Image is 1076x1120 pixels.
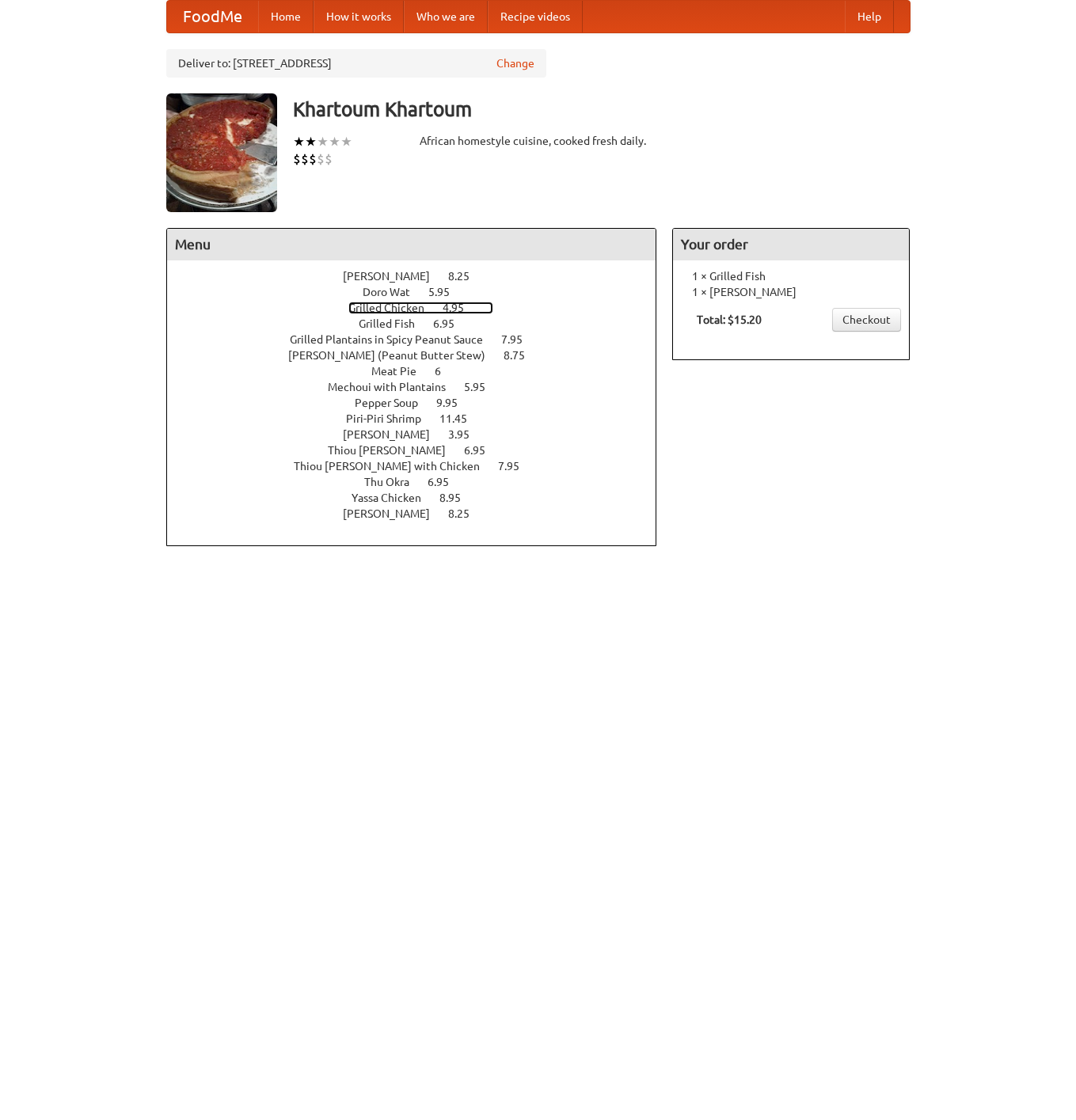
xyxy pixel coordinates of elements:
[348,302,493,314] a: Grilled Chicken 4.95
[464,381,501,393] span: 5.95
[501,333,538,346] span: 7.95
[428,286,466,298] span: 5.95
[325,150,333,168] li: $
[496,55,534,71] a: Change
[348,302,440,314] span: Grilled Chicken
[363,286,426,298] span: Doro Wat
[428,476,465,488] span: 6.95
[340,133,352,150] li: ★
[435,365,457,378] span: 6
[355,397,434,409] span: Pepper Soup
[290,333,499,346] span: Grilled Plantains in Spicy Peanut Sauce
[504,349,541,362] span: 8.75
[832,308,901,332] a: Checkout
[845,1,894,32] a: Help
[309,150,317,168] li: $
[363,286,479,298] a: Doro Wat 5.95
[328,444,515,457] a: Thiou [PERSON_NAME] 6.95
[288,349,501,362] span: [PERSON_NAME] (Peanut Butter Stew)
[329,133,340,150] li: ★
[371,365,470,378] a: Meat Pie 6
[317,133,329,150] li: ★
[343,270,446,283] span: [PERSON_NAME]
[404,1,488,32] a: Who we are
[681,284,901,300] li: 1 × [PERSON_NAME]
[328,381,462,393] span: Mechoui with Plantains
[288,349,554,362] a: [PERSON_NAME] (Peanut Butter Stew) 8.75
[258,1,314,32] a: Home
[301,150,309,168] li: $
[293,93,911,125] h3: Khartoum Khartoum
[359,317,484,330] a: Grilled Fish 6.95
[167,229,656,260] h4: Menu
[293,133,305,150] li: ★
[364,476,478,488] a: Thu Okra 6.95
[420,133,657,149] div: African homestyle cuisine, cooked fresh daily.
[439,412,483,425] span: 11.45
[673,229,909,260] h4: Your order
[343,428,499,441] a: [PERSON_NAME] 3.95
[294,460,549,473] a: Thiou [PERSON_NAME] with Chicken 7.95
[346,412,437,425] span: Piri-Piri Shrimp
[681,268,901,284] li: 1 × Grilled Fish
[352,492,490,504] a: Yassa Chicken 8.95
[448,507,485,520] span: 8.25
[439,492,477,504] span: 8.95
[697,313,762,326] b: Total: $15.20
[436,397,473,409] span: 9.95
[343,428,446,441] span: [PERSON_NAME]
[371,365,432,378] span: Meat Pie
[317,150,325,168] li: $
[166,93,277,212] img: angular.jpg
[305,133,317,150] li: ★
[166,49,546,78] div: Deliver to: [STREET_ADDRESS]
[359,317,431,330] span: Grilled Fish
[352,492,437,504] span: Yassa Chicken
[314,1,404,32] a: How it works
[343,507,446,520] span: [PERSON_NAME]
[448,428,485,441] span: 3.95
[328,381,515,393] a: Mechoui with Plantains 5.95
[346,412,496,425] a: Piri-Piri Shrimp 11.45
[488,1,583,32] a: Recipe videos
[433,317,470,330] span: 6.95
[443,302,480,314] span: 4.95
[343,270,499,283] a: [PERSON_NAME] 8.25
[355,397,487,409] a: Pepper Soup 9.95
[290,333,552,346] a: Grilled Plantains in Spicy Peanut Sauce 7.95
[448,270,485,283] span: 8.25
[167,1,258,32] a: FoodMe
[294,460,496,473] span: Thiou [PERSON_NAME] with Chicken
[328,444,462,457] span: Thiou [PERSON_NAME]
[364,476,425,488] span: Thu Okra
[464,444,501,457] span: 6.95
[343,507,499,520] a: [PERSON_NAME] 8.25
[293,150,301,168] li: $
[498,460,535,473] span: 7.95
